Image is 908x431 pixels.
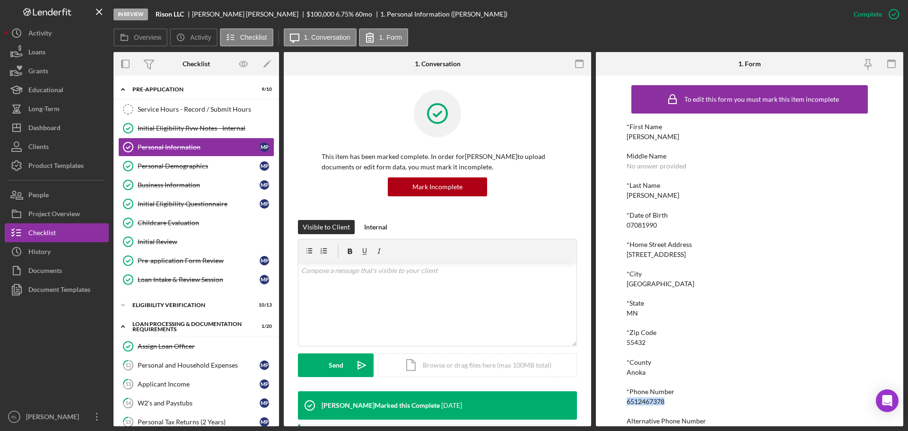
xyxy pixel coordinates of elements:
[876,389,899,412] div: Open Intercom Messenger
[28,204,80,226] div: Project Overview
[303,220,350,234] div: Visible to Client
[738,60,761,68] div: 1. Form
[322,151,553,173] p: This item has been marked complete. In order for [PERSON_NAME] to upload documents or edit form d...
[118,232,274,251] a: Initial Review
[322,402,440,409] div: [PERSON_NAME] Marked this Complete
[359,220,392,234] button: Internal
[138,361,260,369] div: Personal and Household Expenses
[412,177,463,196] div: Mark Incomplete
[5,156,109,175] button: Product Templates
[138,181,260,189] div: Business Information
[118,375,274,394] a: 13Applicant IncomeMP
[5,43,109,62] button: Loans
[118,194,274,213] a: Initial Eligibility QuestionnaireMP
[627,133,679,141] div: [PERSON_NAME]
[260,161,269,171] div: M P
[5,62,109,80] button: Grants
[5,24,109,43] button: Activity
[260,256,269,265] div: M P
[240,34,267,41] label: Checklist
[138,238,274,246] div: Initial Review
[415,60,461,68] div: 1. Conversation
[684,96,839,103] div: To edit this form you must mark this item incomplete
[260,379,269,389] div: M P
[284,28,357,46] button: 1. Conversation
[255,87,272,92] div: 9 / 10
[28,223,56,245] div: Checklist
[5,223,109,242] button: Checklist
[329,353,343,377] div: Send
[627,417,873,425] div: Alternative Phone Number
[5,185,109,204] button: People
[255,302,272,308] div: 10 / 13
[138,200,260,208] div: Initial Eligibility Questionnaire
[5,118,109,137] a: Dashboard
[5,242,109,261] button: History
[138,162,260,170] div: Personal Demographics
[854,5,882,24] div: Complete
[5,280,109,299] button: Document Templates
[113,9,148,20] div: In Review
[388,177,487,196] button: Mark Incomplete
[118,157,274,176] a: Personal DemographicsMP
[118,213,274,232] a: Childcare Evaluation
[5,137,109,156] a: Clients
[138,124,274,132] div: Initial Eligibility Rvw Notes - Internal
[138,418,260,426] div: Personal Tax Returns (2 Years)
[336,10,354,18] div: 6.75 %
[28,43,45,64] div: Loans
[627,359,873,366] div: *County
[170,28,217,46] button: Activity
[627,339,646,346] div: 55432
[28,24,52,45] div: Activity
[11,414,17,420] text: RL
[125,419,131,425] tspan: 15
[5,407,109,426] button: RL[PERSON_NAME]
[125,362,131,368] tspan: 12
[28,242,51,264] div: History
[627,162,686,170] div: No answer provided
[260,199,269,209] div: M P
[118,251,274,270] a: Pre-application Form ReviewMP
[28,118,61,140] div: Dashboard
[255,324,272,329] div: 1 / 20
[260,398,269,408] div: M P
[298,220,355,234] button: Visible to Client
[118,176,274,194] a: Business InformationMP
[627,182,873,189] div: *Last Name
[28,156,84,177] div: Product Templates
[138,257,260,264] div: Pre-application Form Review
[138,143,260,151] div: Personal Information
[627,398,664,405] div: 6512467378
[190,34,211,41] label: Activity
[125,381,131,387] tspan: 13
[627,280,694,288] div: [GEOGRAPHIC_DATA]
[28,62,48,83] div: Grants
[183,60,210,68] div: Checklist
[5,99,109,118] button: Long-Term
[5,261,109,280] button: Documents
[260,142,269,152] div: M P
[125,400,131,406] tspan: 14
[132,321,248,332] div: Loan Processing & Documentation Requirements
[138,276,260,283] div: Loan Intake & Review Session
[5,204,109,223] a: Project Overview
[118,356,274,375] a: 12Personal and Household ExpensesMP
[355,10,372,18] div: 60 mo
[5,80,109,99] button: Educational
[138,219,274,227] div: Childcare Evaluation
[304,34,350,41] label: 1. Conversation
[441,402,462,409] time: 2025-05-01 21:20
[260,417,269,427] div: M P
[132,302,248,308] div: Eligibility Verification
[627,152,873,160] div: Middle Name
